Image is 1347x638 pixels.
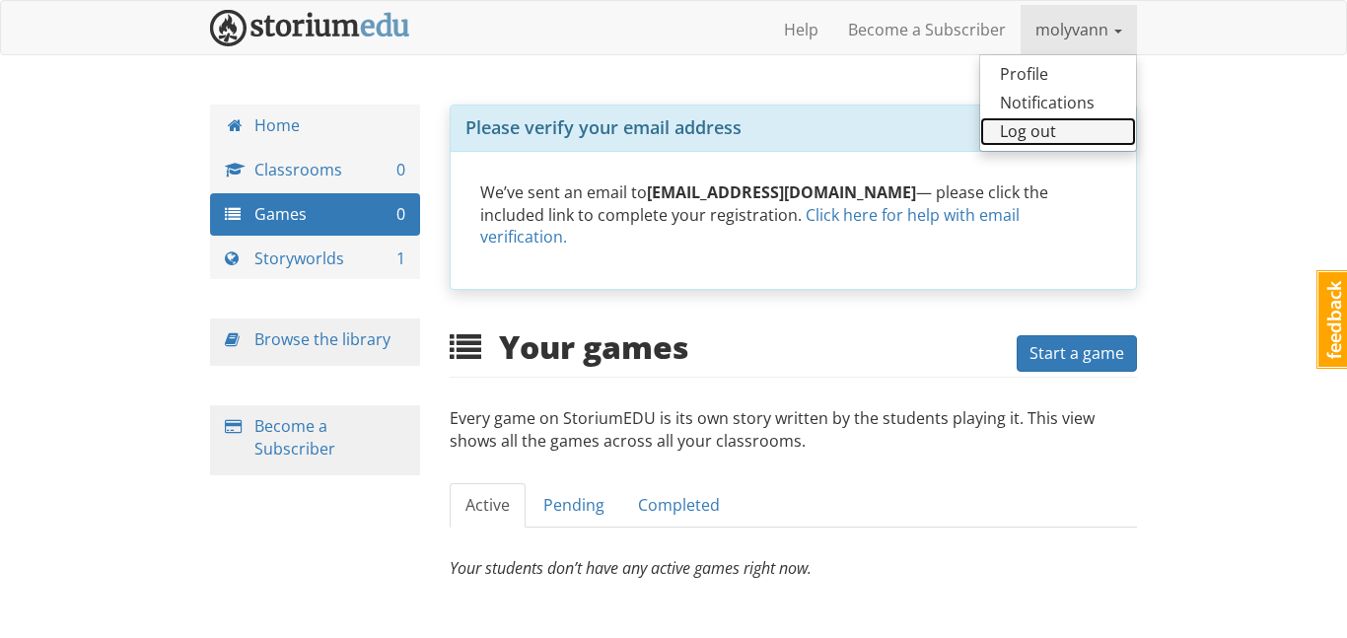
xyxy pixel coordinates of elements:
a: Classrooms 0 [210,149,420,191]
span: 0 [396,203,405,226]
a: Become a Subscriber [833,5,1021,54]
p: We’ve sent an email to — please click the included link to complete your registration. [480,181,1107,249]
a: Home [210,105,420,147]
a: Notifications [980,89,1136,117]
p: Every game on StoriumEDU is its own story written by the students playing it. This view shows all... [450,407,1138,472]
button: Start a game [1017,335,1137,372]
span: Please verify your email address [465,115,742,139]
a: Click here for help with email verification. [480,204,1020,248]
a: Help [769,5,833,54]
span: Start a game [1029,342,1124,364]
a: Profile [980,60,1136,89]
a: Completed [622,483,736,528]
span: 0 [396,159,405,181]
a: molyvann [1021,5,1137,54]
a: Games 0 [210,193,420,236]
ul: molyvann [979,54,1137,152]
a: Pending [528,483,620,528]
h2: Your games [450,329,689,364]
a: Become a Subscriber [254,415,335,460]
img: StoriumEDU [210,10,410,46]
em: Your students don’t have any active games right now. [450,557,812,579]
a: Browse the library [254,328,390,350]
span: 1 [396,248,405,270]
a: Storyworlds 1 [210,238,420,280]
a: Active [450,483,526,528]
a: Log out [980,117,1136,146]
strong: [EMAIL_ADDRESS][DOMAIN_NAME] [647,181,916,203]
